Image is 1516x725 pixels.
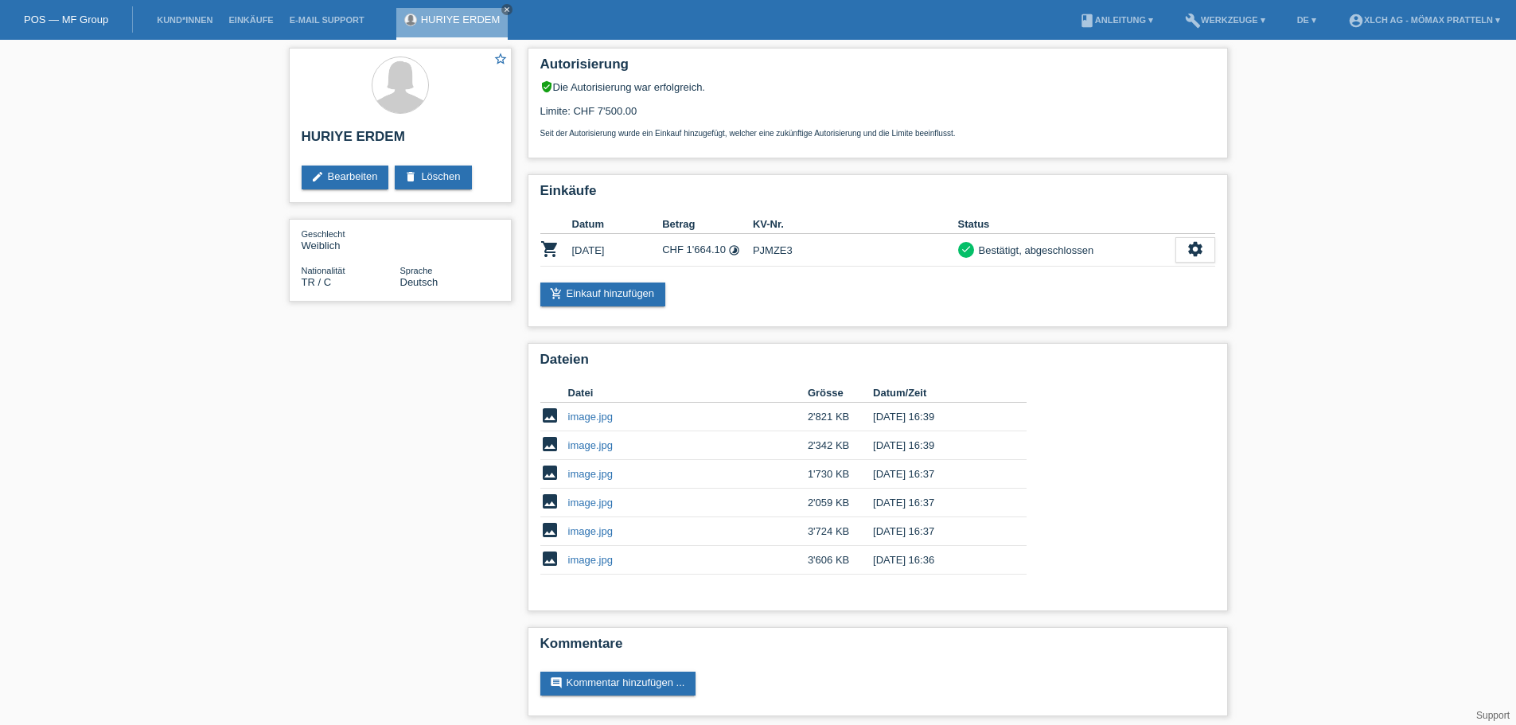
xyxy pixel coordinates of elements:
div: Limite: CHF 7'500.00 [540,93,1215,138]
span: Türkei / C / 04.03.2009 [302,276,332,288]
a: DE ▾ [1289,15,1324,25]
i: add_shopping_cart [550,287,563,300]
h2: Kommentare [540,636,1215,660]
a: editBearbeiten [302,166,389,189]
td: CHF 1'664.10 [662,234,753,267]
a: close [501,4,512,15]
th: Betrag [662,215,753,234]
div: Weiblich [302,228,400,251]
td: 2'342 KB [808,431,873,460]
td: [DATE] 16:36 [873,546,1004,575]
i: book [1079,13,1095,29]
td: [DATE] 16:37 [873,517,1004,546]
a: image.jpg [568,468,613,480]
div: Die Autorisierung war erfolgreich. [540,80,1215,93]
th: Datei [568,384,808,403]
i: settings [1187,240,1204,258]
div: Bestätigt, abgeschlossen [974,242,1094,259]
a: HURIYE ERDEM [421,14,501,25]
a: star_border [493,52,508,68]
a: E-Mail Support [282,15,372,25]
a: bookAnleitung ▾ [1071,15,1161,25]
a: commentKommentar hinzufügen ... [540,672,696,696]
a: account_circleXLCH AG - Mömax Pratteln ▾ [1340,15,1508,25]
i: image [540,549,559,568]
i: image [540,406,559,425]
span: Sprache [400,266,433,275]
a: image.jpg [568,554,613,566]
th: Grösse [808,384,873,403]
td: 2'821 KB [808,403,873,431]
i: edit [311,170,324,183]
i: verified_user [540,80,553,93]
td: 1'730 KB [808,460,873,489]
td: 2'059 KB [808,489,873,517]
i: build [1185,13,1201,29]
td: [DATE] 16:37 [873,460,1004,489]
a: Kund*innen [149,15,220,25]
td: [DATE] 16:39 [873,431,1004,460]
th: Datum [572,215,663,234]
i: image [540,435,559,454]
a: image.jpg [568,525,613,537]
a: POS — MF Group [24,14,108,25]
i: image [540,463,559,482]
th: KV-Nr. [753,215,958,234]
i: POSP00028349 [540,240,559,259]
td: 3'606 KB [808,546,873,575]
i: star_border [493,52,508,66]
a: deleteLöschen [395,166,471,189]
a: buildWerkzeuge ▾ [1177,15,1273,25]
i: image [540,492,559,511]
i: image [540,520,559,540]
span: Nationalität [302,266,345,275]
a: add_shopping_cartEinkauf hinzufügen [540,283,666,306]
td: PJMZE3 [753,234,958,267]
td: [DATE] 16:37 [873,489,1004,517]
a: image.jpg [568,411,613,423]
i: comment [550,676,563,689]
td: 3'724 KB [808,517,873,546]
td: [DATE] 16:39 [873,403,1004,431]
i: Fixe Raten - Zinsübernahme durch Kunde (6 Raten) [728,244,740,256]
i: account_circle [1348,13,1364,29]
i: close [503,6,511,14]
span: Geschlecht [302,229,345,239]
h2: Autorisierung [540,57,1215,80]
i: delete [404,170,417,183]
h2: Dateien [540,352,1215,376]
a: image.jpg [568,439,613,451]
th: Status [958,215,1175,234]
h2: Einkäufe [540,183,1215,207]
h2: HURIYE ERDEM [302,129,499,153]
p: Seit der Autorisierung wurde ein Einkauf hinzugefügt, welcher eine zukünftige Autorisierung und d... [540,129,1215,138]
td: [DATE] [572,234,663,267]
span: Deutsch [400,276,438,288]
i: check [961,244,972,255]
a: image.jpg [568,497,613,509]
th: Datum/Zeit [873,384,1004,403]
a: Support [1476,710,1510,721]
a: Einkäufe [220,15,281,25]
